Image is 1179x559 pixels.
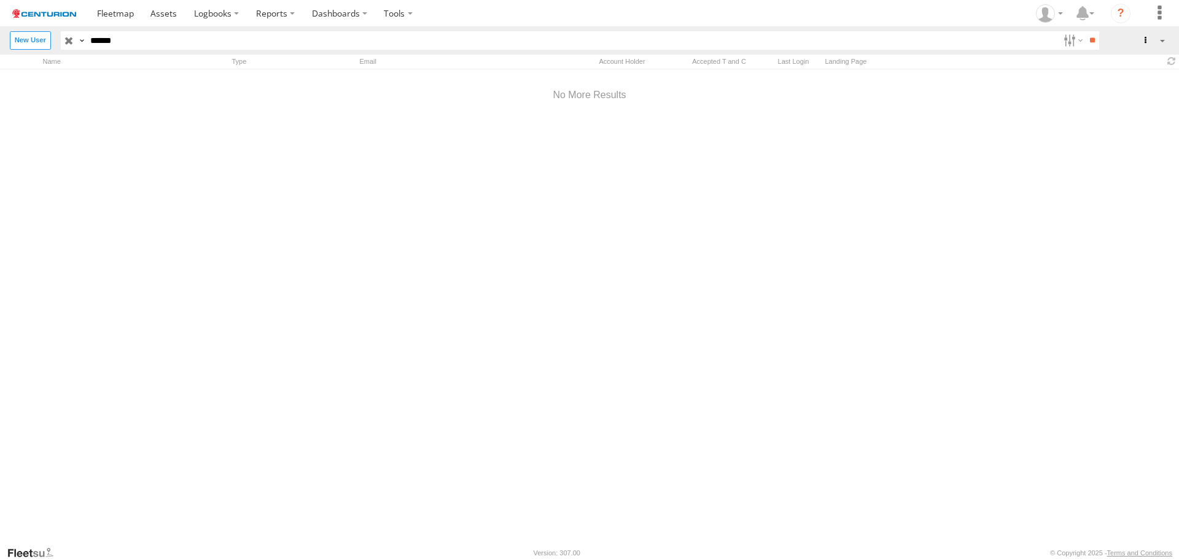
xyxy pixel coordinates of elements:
div: Version: 307.00 [534,549,580,557]
div: Type [228,56,351,67]
div: John Maglantay [1032,4,1067,23]
img: logo.svg [12,9,76,18]
a: Terms and Conditions [1107,549,1172,557]
a: Visit our Website [7,547,63,559]
div: Last Login [770,56,817,67]
div: Landing Page [822,56,1159,67]
div: Email [356,56,571,67]
div: © Copyright 2025 - [1050,549,1172,557]
div: Name [39,56,224,67]
label: Search Filter Options [1059,31,1085,49]
div: Account Holder [576,56,668,67]
label: Create New User [10,31,51,49]
div: Has user accepted Terms and Conditions [673,56,765,67]
i: ? [1111,4,1130,23]
label: Search Query [77,31,87,49]
span: Refresh [1164,56,1179,67]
